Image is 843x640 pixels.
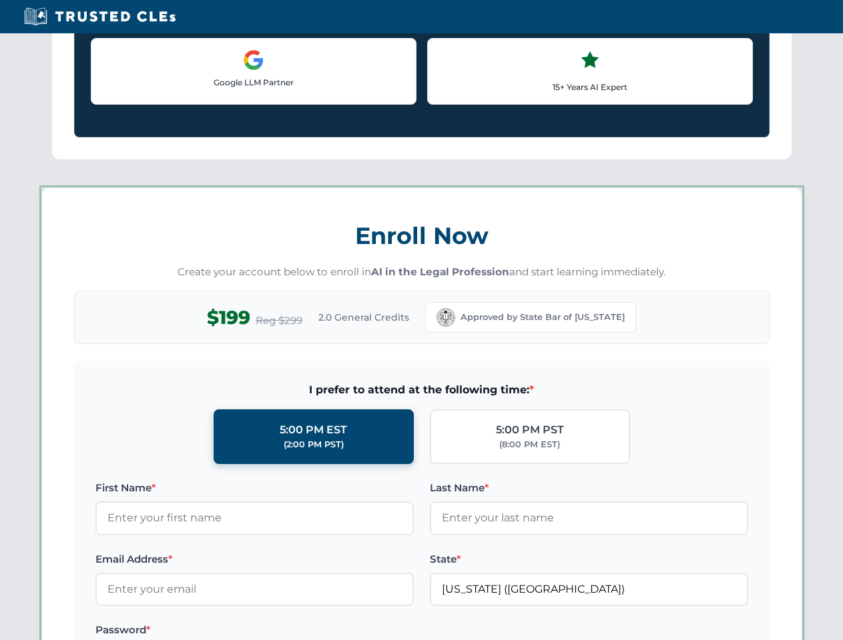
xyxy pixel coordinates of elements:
label: State [430,551,748,567]
span: $199 [207,303,250,333]
div: (2:00 PM PST) [284,438,344,451]
img: Trusted CLEs [20,7,180,27]
input: Enter your email [95,573,414,606]
div: 5:00 PM PST [496,421,564,439]
input: California (CA) [430,573,748,606]
span: Reg $299 [256,313,302,329]
div: (8:00 PM EST) [499,438,560,451]
span: 2.0 General Credits [318,310,409,325]
p: Create your account below to enroll in and start learning immediately. [74,265,770,280]
span: Approved by State Bar of [US_STATE] [461,311,625,324]
label: Last Name [430,480,748,496]
div: 5:00 PM EST [280,421,347,439]
strong: AI in the Legal Profession [371,265,509,278]
img: Google [243,49,264,71]
label: First Name [95,480,414,496]
h3: Enroll Now [74,215,770,257]
label: Password [95,622,414,638]
input: Enter your last name [430,501,748,535]
p: 15+ Years AI Expert [439,81,742,93]
input: Enter your first name [95,501,414,535]
span: I prefer to attend at the following time: [95,381,748,399]
label: Email Address [95,551,414,567]
img: California Bar [437,308,455,327]
p: Google LLM Partner [102,76,405,89]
